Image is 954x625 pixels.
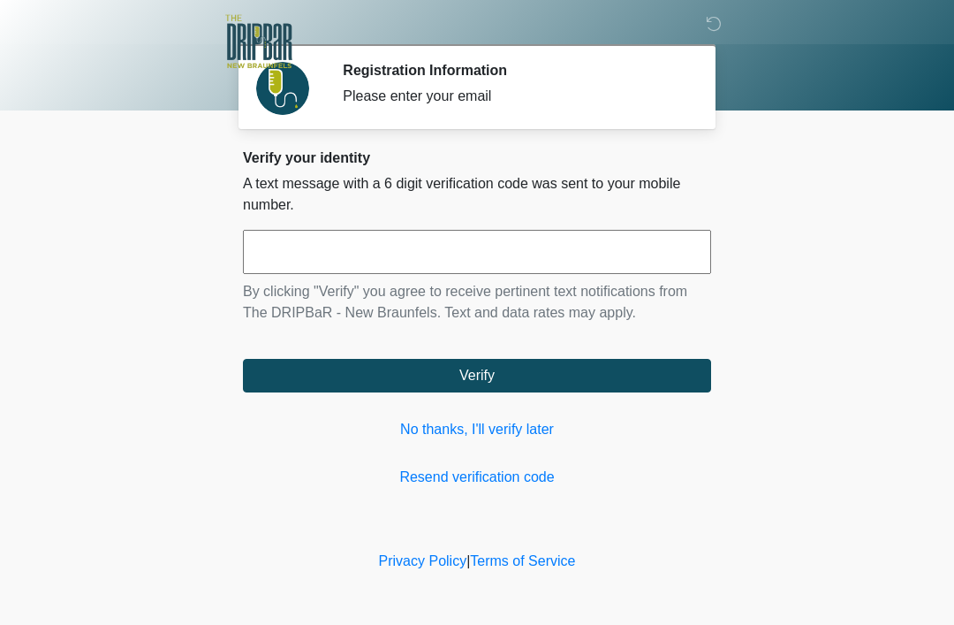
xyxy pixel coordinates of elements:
[466,553,470,568] a: |
[379,553,467,568] a: Privacy Policy
[243,359,711,393] button: Verify
[243,173,711,216] p: A text message with a 6 digit verification code was sent to your mobile number.
[343,86,685,107] div: Please enter your email
[256,62,309,115] img: Agent Avatar
[243,281,711,324] p: By clicking "Verify" you agree to receive pertinent text notifications from The DRIPBaR - New Bra...
[243,467,711,488] a: Resend verification code
[243,419,711,440] a: No thanks, I'll verify later
[243,149,711,166] h2: Verify your identity
[470,553,575,568] a: Terms of Service
[225,13,292,71] img: The DRIPBaR - New Braunfels Logo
